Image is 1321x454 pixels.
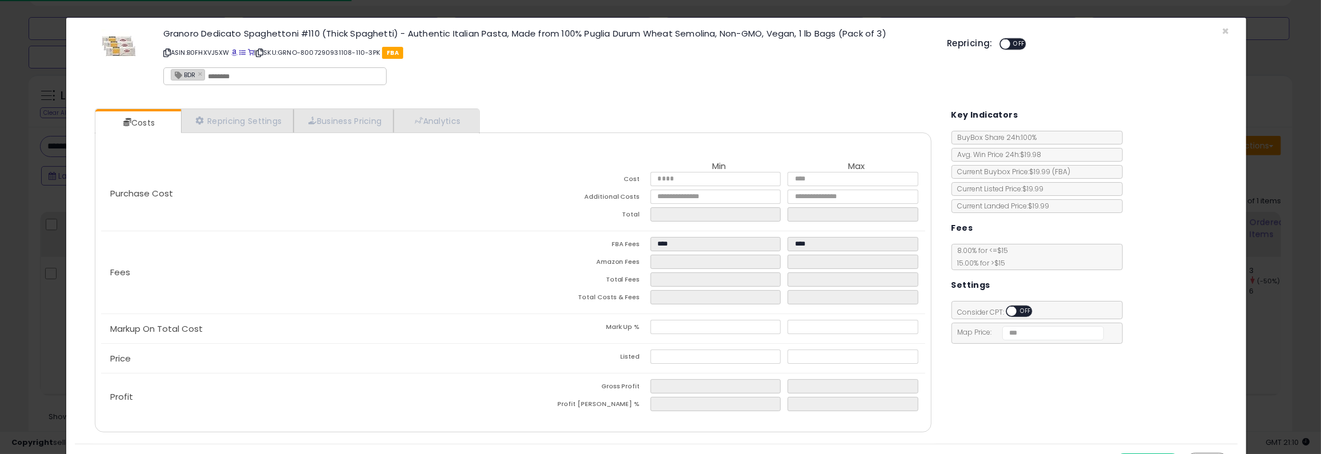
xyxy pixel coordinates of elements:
span: 15.00 % for > $15 [952,258,1006,268]
p: Purchase Cost [101,189,513,198]
a: Costs [95,111,180,134]
td: Total Costs & Fees [513,290,650,308]
p: Price [101,354,513,363]
span: Avg. Win Price 24h: $19.98 [952,150,1042,159]
h5: Repricing: [947,39,993,48]
p: Fees [101,268,513,277]
a: BuyBox page [231,48,238,57]
p: Profit [101,392,513,401]
span: × [1222,23,1229,39]
th: Max [788,162,925,172]
a: Analytics [394,109,478,132]
td: Additional Costs [513,190,650,207]
span: Consider CPT: [952,307,1047,317]
span: Current Landed Price: $19.99 [952,201,1050,211]
h5: Fees [951,221,973,235]
h5: Settings [951,278,990,292]
a: × [198,69,205,79]
td: Profit [PERSON_NAME] % [513,397,650,415]
td: Amazon Fees [513,255,650,272]
td: Total [513,207,650,225]
td: Mark Up % [513,320,650,338]
span: OFF [1017,307,1035,316]
img: 41D-HxCecNL._SL60_.jpg [102,29,136,63]
a: Business Pricing [294,109,394,132]
p: ASIN: B0FHXVJ5XW | SKU: GRNO-8007290931108-110-3PK [163,43,930,62]
span: OFF [1010,39,1029,49]
a: Your listing only [248,48,254,57]
th: Min [651,162,788,172]
span: 8.00 % for <= $15 [952,246,1009,268]
span: BuyBox Share 24h: 100% [952,132,1037,142]
span: FBA [382,47,403,59]
span: Current Buybox Price: [952,167,1071,176]
p: Markup On Total Cost [101,324,513,334]
a: Repricing Settings [181,109,294,132]
td: Cost [513,172,650,190]
h5: Key Indicators [951,108,1018,122]
span: BDR [171,70,195,79]
td: Gross Profit [513,379,650,397]
h3: Granoro Dedicato Spaghettoni #110 (Thick Spaghetti) - Authentic Italian Pasta, Made from 100% Pug... [163,29,930,38]
span: Map Price: [952,327,1105,337]
a: All offer listings [239,48,246,57]
span: $19.99 [1030,167,1071,176]
td: Listed [513,349,650,367]
span: Current Listed Price: $19.99 [952,184,1044,194]
td: FBA Fees [513,237,650,255]
td: Total Fees [513,272,650,290]
span: ( FBA ) [1053,167,1071,176]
